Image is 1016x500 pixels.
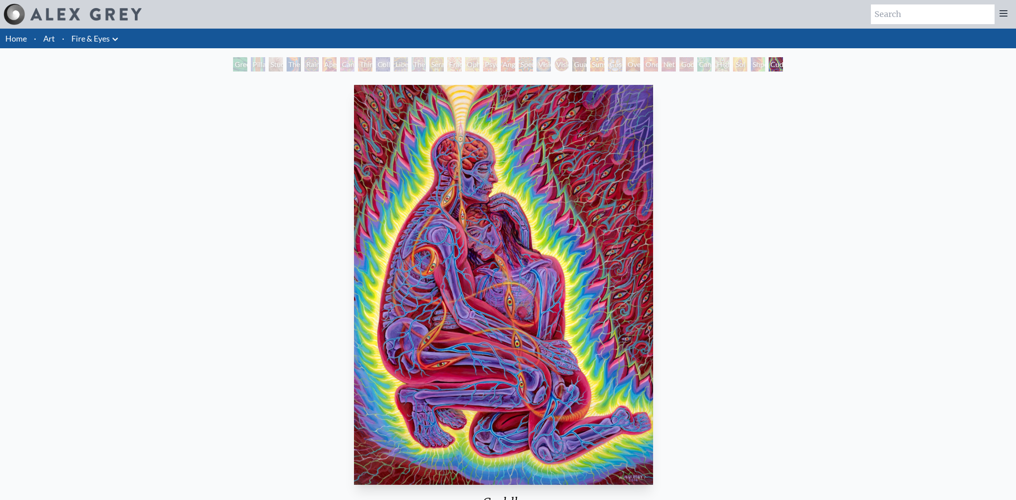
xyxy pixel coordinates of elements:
img: Cuddle-2011-Alex-Grey-watermarked.jpg [354,85,654,485]
div: The Torch [287,57,301,71]
div: One [644,57,658,71]
div: Oversoul [626,57,640,71]
div: Collective Vision [376,57,390,71]
div: Study for the Great Turn [269,57,283,71]
div: Psychomicrograph of a Fractal Paisley Cherub Feather Tip [483,57,497,71]
div: Rainbow Eye Ripple [304,57,319,71]
input: Search [871,4,995,24]
div: Cannafist [697,57,712,71]
li: · [30,29,40,48]
li: · [58,29,68,48]
div: Third Eye Tears of Joy [358,57,372,71]
div: Guardian of Infinite Vision [572,57,587,71]
div: Sol Invictus [733,57,747,71]
a: Art [43,32,55,45]
div: Ophanic Eyelash [465,57,479,71]
div: Vision Crystal Tondo [554,57,569,71]
div: Vision Crystal [537,57,551,71]
div: Godself [679,57,694,71]
a: Home [5,34,27,43]
div: Spectral Lotus [519,57,533,71]
div: The Seer [412,57,426,71]
div: Cannabis Sutra [340,57,354,71]
div: Green Hand [233,57,247,71]
div: Fractal Eyes [447,57,462,71]
div: Higher Vision [715,57,729,71]
div: Pillar of Awareness [251,57,265,71]
div: Angel Skin [501,57,515,71]
div: Cosmic Elf [608,57,622,71]
div: Seraphic Transport Docking on the Third Eye [429,57,444,71]
div: Liberation Through Seeing [394,57,408,71]
a: Fire & Eyes [71,32,110,45]
div: Aperture [322,57,337,71]
div: Sunyata [590,57,604,71]
div: Net of Being [662,57,676,71]
div: Shpongled [751,57,765,71]
div: Cuddle [769,57,783,71]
